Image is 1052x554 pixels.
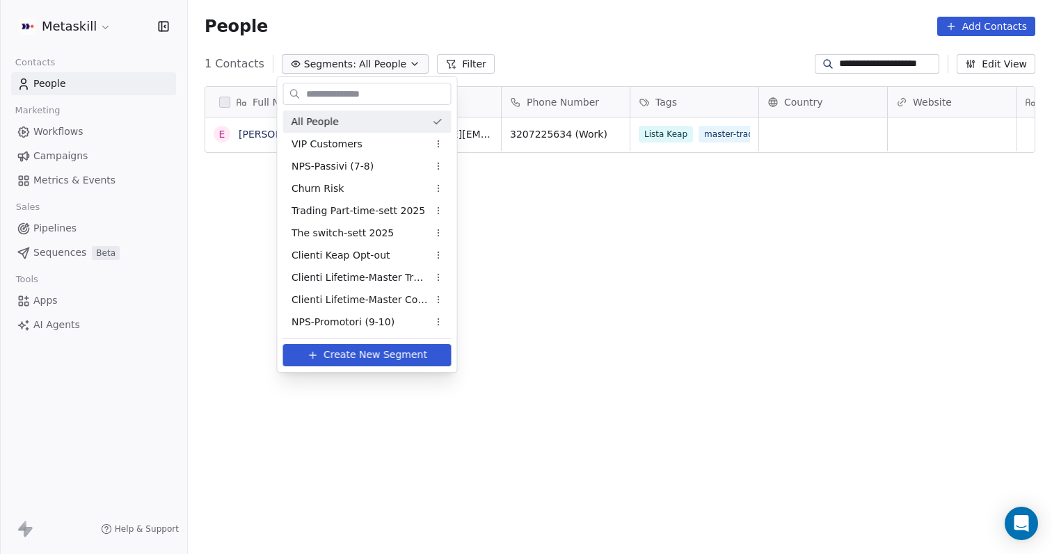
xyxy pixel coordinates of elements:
[292,159,374,174] span: NPS-Passivi (7-8)
[283,344,452,366] button: Create New Segment
[292,315,394,329] span: NPS-Promotori (9-10)
[283,111,452,355] div: Suggestions
[324,348,427,362] span: Create New Segment
[292,226,394,241] span: The switch-sett 2025
[292,204,425,218] span: Trading Part-time-sett 2025
[292,181,344,196] span: Churn Risk
[292,293,428,307] span: Clienti Lifetime-Master Consulente
[292,248,390,263] span: Clienti Keap Opt-out
[292,270,428,285] span: Clienti Lifetime-Master Trader
[292,137,362,152] span: VIP Customers
[292,115,339,129] span: All People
